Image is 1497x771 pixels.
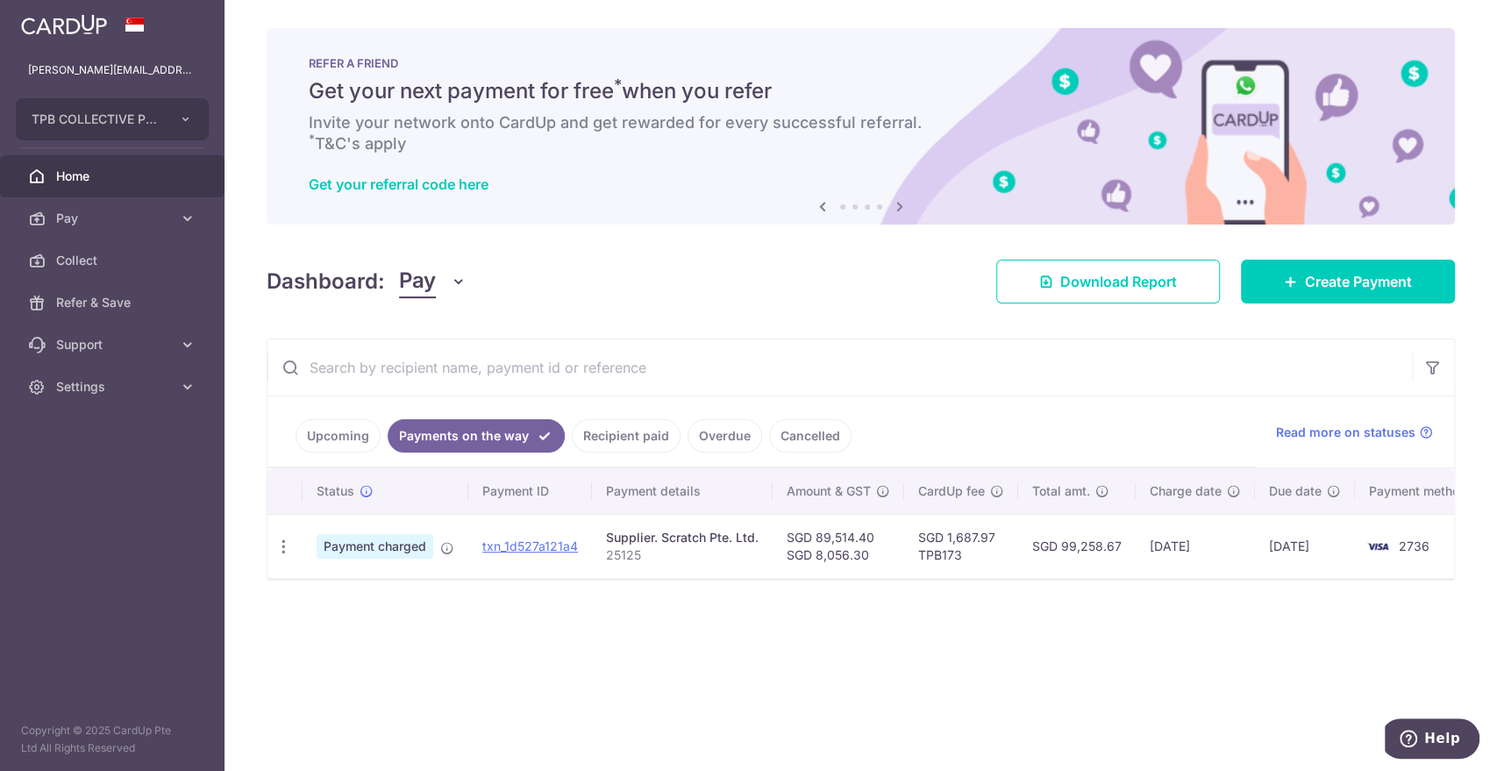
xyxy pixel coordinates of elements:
div: Supplier. Scratch Pte. Ltd. [606,529,759,546]
h6: Invite your network onto CardUp and get rewarded for every successful referral. T&C's apply [309,112,1413,154]
span: Due date [1269,482,1322,500]
img: Bank Card [1360,536,1395,557]
span: Refer & Save [56,294,172,311]
a: Create Payment [1241,260,1455,303]
th: Payment ID [468,468,592,514]
img: RAF banner [267,28,1455,225]
a: Overdue [688,419,762,453]
input: Search by recipient name, payment id or reference [267,339,1412,396]
button: TPB COLLECTIVE PTE. LTD. [16,98,209,140]
th: Payment details [592,468,773,514]
p: REFER A FRIEND [309,56,1413,70]
span: Status [317,482,354,500]
a: Upcoming [296,419,381,453]
span: Amount & GST [787,482,871,500]
td: [DATE] [1255,514,1355,578]
td: [DATE] [1136,514,1255,578]
span: Charge date [1150,482,1222,500]
span: Settings [56,378,172,396]
h5: Get your next payment for free when you refer [309,77,1413,105]
span: Payment charged [317,534,433,559]
span: Read more on statuses [1276,424,1415,441]
p: 25125 [606,546,759,564]
td: SGD 89,514.40 SGD 8,056.30 [773,514,904,578]
span: CardUp fee [918,482,985,500]
span: Collect [56,252,172,269]
a: Cancelled [769,419,852,453]
a: txn_1d527a121a4 [482,539,578,553]
span: Pay [56,210,172,227]
button: Pay [399,265,467,298]
a: Download Report [996,260,1220,303]
h4: Dashboard: [267,266,385,297]
a: Payments on the way [388,419,565,453]
span: 2736 [1399,539,1429,553]
span: Total amt. [1032,482,1090,500]
p: [PERSON_NAME][EMAIL_ADDRESS][DOMAIN_NAME] [28,61,196,79]
iframe: Opens a widget where you can find more information [1385,718,1479,762]
span: Pay [399,265,436,298]
a: Read more on statuses [1276,424,1433,441]
th: Payment method [1355,468,1488,514]
td: SGD 99,258.67 [1018,514,1136,578]
td: SGD 1,687.97 TPB173 [904,514,1018,578]
a: Recipient paid [572,419,681,453]
img: CardUp [21,14,107,35]
span: Download Report [1060,271,1177,292]
span: Home [56,168,172,185]
a: Get your referral code here [309,175,488,193]
span: TPB COLLECTIVE PTE. LTD. [32,111,161,128]
span: Support [56,336,172,353]
span: Create Payment [1305,271,1412,292]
